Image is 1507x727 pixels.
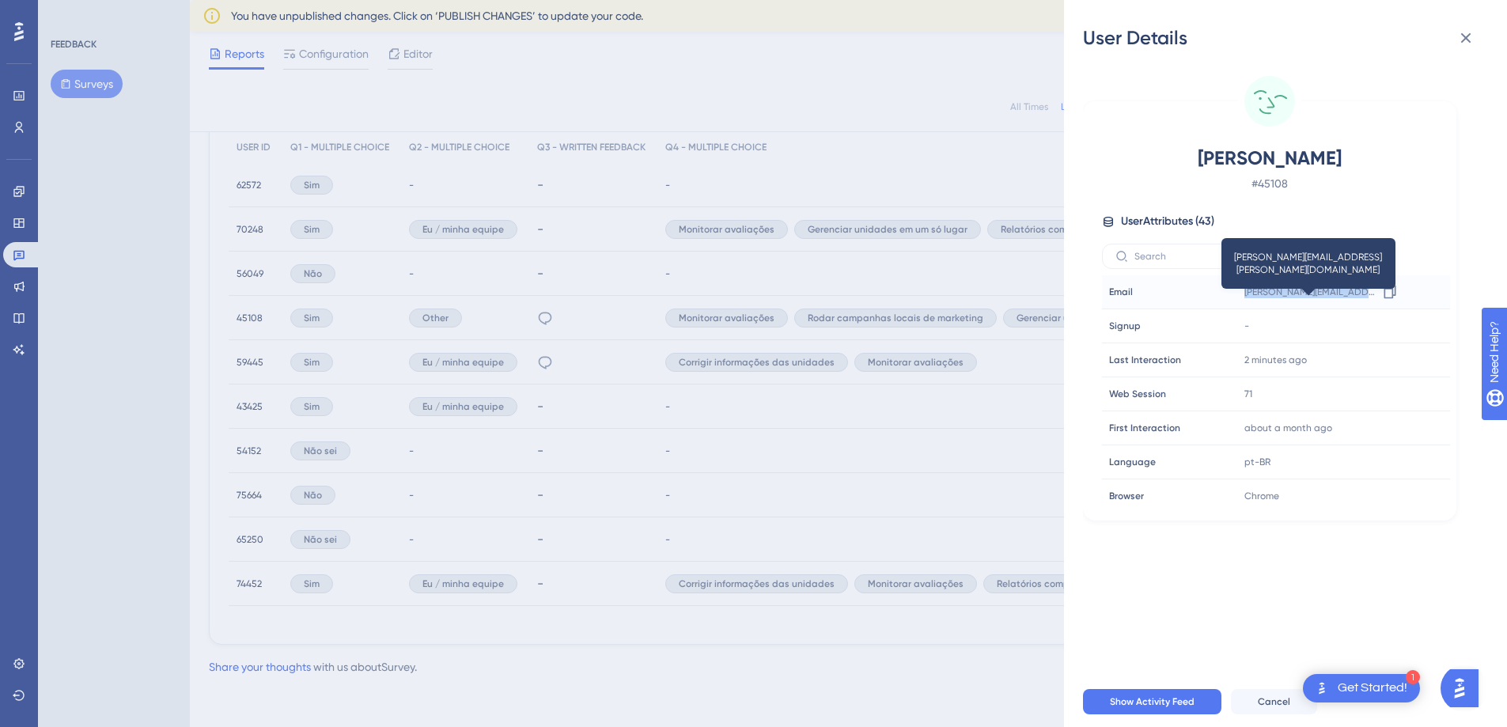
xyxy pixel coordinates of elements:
[1110,695,1195,708] span: Show Activity Feed
[1121,212,1214,231] span: User Attributes ( 43 )
[1083,689,1221,714] button: Show Activity Feed
[1109,388,1166,400] span: Web Session
[1109,320,1141,332] span: Signup
[1109,422,1180,434] span: First Interaction
[1244,320,1249,332] span: -
[1109,286,1133,298] span: Email
[1130,146,1409,171] span: [PERSON_NAME]
[1244,354,1307,365] time: 2 minutes ago
[1244,286,1377,298] span: [PERSON_NAME][EMAIL_ADDRESS][PERSON_NAME][DOMAIN_NAME]
[1441,665,1488,712] iframe: UserGuiding AI Assistant Launcher
[1231,689,1317,714] button: Cancel
[1244,490,1279,502] span: Chrome
[1134,251,1263,262] input: Search
[1109,456,1156,468] span: Language
[1338,680,1407,697] div: Get Started!
[1258,695,1290,708] span: Cancel
[1406,670,1420,684] div: 1
[1244,422,1332,434] time: about a month ago
[1244,388,1252,400] span: 71
[1244,456,1270,468] span: pt-BR
[1303,674,1420,702] div: Open Get Started! checklist, remaining modules: 1
[1130,174,1409,193] span: # 45108
[1083,25,1488,51] div: User Details
[37,4,99,23] span: Need Help?
[1312,679,1331,698] img: launcher-image-alternative-text
[1109,354,1181,366] span: Last Interaction
[1109,490,1144,502] span: Browser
